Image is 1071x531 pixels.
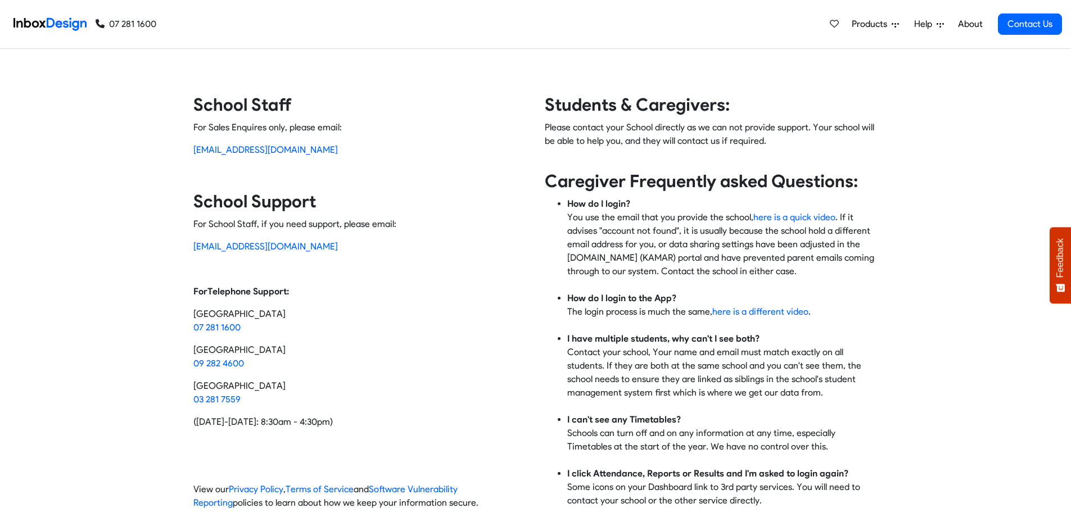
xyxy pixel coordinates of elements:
a: Terms of Service [286,484,354,494]
a: Contact Us [998,13,1062,35]
span: Help [914,17,937,31]
strong: I click Attendance, Reports or Results and I'm asked to login again? [567,468,848,479]
strong: Students & Caregivers: [545,94,730,115]
li: Some icons on your Dashboard link to 3rd party services. You will need to contact your school or ... [567,467,878,507]
strong: I have multiple students, why can't I see both? [567,333,760,344]
li: You use the email that you provide the school, . If it advises "account not found", it is usually... [567,197,878,292]
strong: For [193,286,207,297]
strong: How do I login to the App? [567,293,676,303]
li: Contact your school, Your name and email must match exactly on all students. If they are both at ... [567,332,878,413]
a: [EMAIL_ADDRESS][DOMAIN_NAME] [193,144,338,155]
strong: Telephone Support: [207,286,289,297]
p: [GEOGRAPHIC_DATA] [193,307,527,334]
a: Privacy Policy [229,484,283,494]
a: [EMAIL_ADDRESS][DOMAIN_NAME] [193,241,338,252]
p: Please contact your School directly as we can not provide support. Your school will be able to he... [545,121,878,161]
p: [GEOGRAPHIC_DATA] [193,343,527,370]
p: For School Staff, if you need support, please email: [193,217,527,231]
p: [GEOGRAPHIC_DATA] [193,379,527,406]
span: Feedback [1055,238,1065,278]
p: For Sales Enquires only, please email: [193,121,527,134]
li: The login process is much the same, . [567,292,878,332]
strong: I can't see any Timetables? [567,414,681,425]
strong: How do I login? [567,198,630,209]
a: Help [910,13,948,35]
span: Products [852,17,892,31]
a: 03 281 7559 [193,394,241,405]
button: Feedback - Show survey [1050,227,1071,303]
strong: Caregiver Frequently asked Questions: [545,171,858,192]
a: here is a different video [712,306,808,317]
strong: School Support [193,191,316,212]
p: View our , and policies to learn about how we keep your information secure. [193,483,527,510]
strong: School Staff [193,94,292,115]
a: Products [847,13,903,35]
a: 09 282 4600 [193,358,244,369]
li: Schools can turn off and on any information at any time, especially Timetables at the start of th... [567,413,878,467]
a: About [955,13,986,35]
a: 07 281 1600 [96,17,156,31]
a: here is a quick video [753,212,835,223]
p: ([DATE]-[DATE]: 8:30am - 4:30pm) [193,415,527,429]
a: 07 281 1600 [193,322,241,333]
